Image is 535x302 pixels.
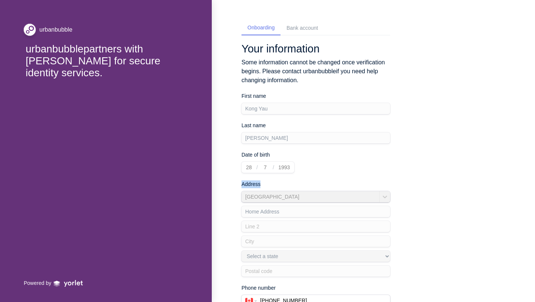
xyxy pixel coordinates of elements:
[39,26,72,33] div: urbanbubble
[241,92,390,100] p: First name
[241,122,390,129] p: Last name
[26,43,188,79] div: urbanbubble partners with [PERSON_NAME] for secure identity services.
[24,279,51,287] p: Powered by
[247,24,275,32] div: Onboarding
[24,24,36,36] img: file_ktlbw5y2aN7JAJY0
[286,24,318,32] div: Bank account
[241,58,390,85] p: Some information cannot be changed once verification begins. Please contact urbanbubble if you ne...
[241,180,390,188] p: Address
[241,151,390,159] p: Date of birth
[241,43,390,55] h1: Your information
[241,284,390,292] p: Phone number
